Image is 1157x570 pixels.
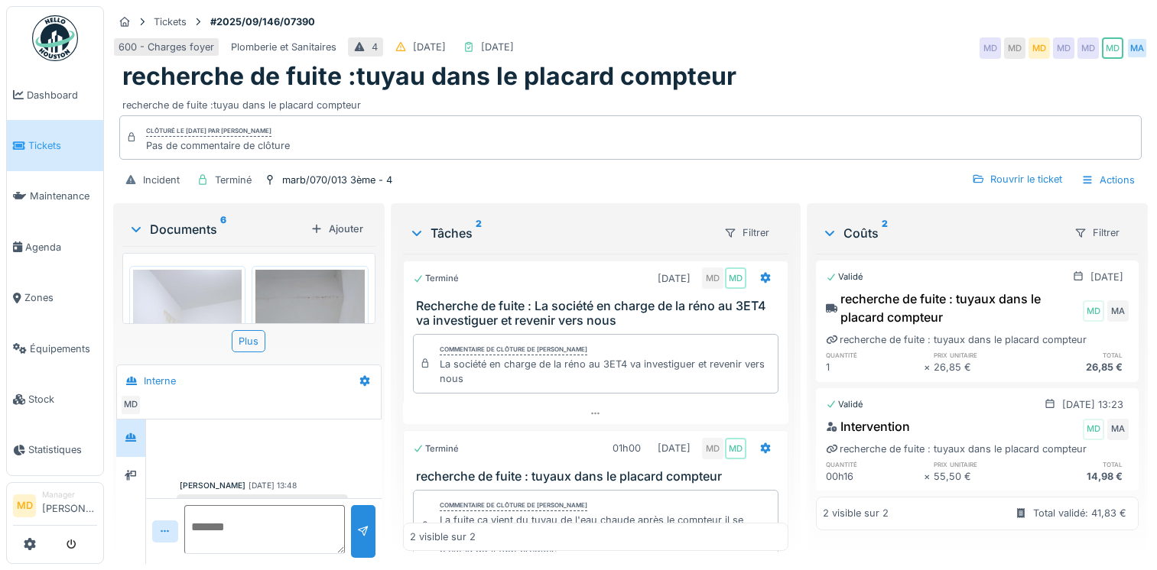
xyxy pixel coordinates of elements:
span: Agenda [25,240,97,254]
div: MD [1053,37,1074,59]
div: 2 visible sur 2 [823,506,889,520]
div: Actions [1074,169,1142,191]
div: La société en charge de la réno au 3ET4 va investiguer et revenir vers nous [440,357,772,386]
div: Documents [128,220,304,238]
div: 600 - Charges foyer [119,40,214,54]
div: Commentaire de clôture de [PERSON_NAME] [440,345,587,355]
strong: #2025/09/146/07390 [204,15,321,29]
div: Coûts [822,224,1061,242]
a: Dashboard [7,70,103,120]
h3: Recherche de fuite : La société en charge de la réno au 3ET4 va investiguer et revenir vers nous [416,299,782,328]
span: Équipements [30,342,97,356]
div: × [924,469,934,484]
span: Maintenance [30,189,97,203]
div: La fuite ça vient du tuyau de l'eau chaude après le compteur il se trouve dans la chape au troisi... [440,513,772,557]
div: Tâches [409,224,711,242]
div: 01h00 [613,441,641,455]
div: Pas de commentaire de clôture [146,138,290,153]
div: recherche de fuite :tuyau dans le placard compteur [122,92,1139,112]
div: MD [1004,37,1025,59]
div: [DATE] [658,271,691,286]
a: Statistiques [7,425,103,475]
div: MA [1126,37,1148,59]
div: recherche de fuite : tuyaux dans le placard compteur [826,290,1080,326]
div: recherche de fuite : tuyaux dans le placard compteur [826,442,1087,456]
div: MD [1102,37,1123,59]
div: 14,98 € [1031,469,1129,484]
div: [DATE] [413,40,446,54]
div: Validé [826,270,863,283]
div: Terminé [215,173,252,187]
div: Incident [143,173,180,187]
sup: 6 [220,220,226,238]
div: [DATE] [1090,270,1123,284]
div: MD [120,394,141,416]
div: 26,85 € [1031,360,1129,374]
div: MD [1083,419,1104,440]
h1: recherche de fuite :tuyau dans le placard compteur [122,62,736,91]
span: Stock [28,392,97,406]
div: × [924,360,934,374]
h6: total [1031,459,1129,469]
div: MD [1083,300,1104,322]
img: 1qnht7soqvin0tgrva0b748ktseg [255,270,364,415]
div: [DATE] 13:48 [249,480,297,491]
div: [DATE] [481,40,514,54]
h6: quantité [826,459,924,469]
h6: total [1031,350,1129,360]
img: 7cc6bbv930dir85rcqbqmoyc069c [133,270,242,415]
li: [PERSON_NAME] [42,489,97,522]
span: Statistiques [28,442,97,457]
div: La fuite ça vient du tuyau de l'eau chaude après le compteur il se trouve dans la chape [177,494,348,551]
li: MD [13,494,36,517]
div: MA [1107,419,1129,440]
div: 26,85 € [934,360,1032,374]
div: Filtrer [717,222,776,244]
div: MD [725,267,746,289]
div: Intervention [826,417,910,436]
img: Badge_color-CXgf-gQk.svg [32,15,78,61]
div: marb/070/013 3ème - 4 [282,173,392,187]
div: 4 [372,40,378,54]
a: MD Manager[PERSON_NAME] [13,489,97,526]
sup: 2 [476,224,482,242]
h6: prix unitaire [934,350,1032,360]
a: Tickets [7,120,103,170]
div: recherche de fuite : tuyaux dans le placard compteur [826,332,1087,347]
div: MD [725,438,746,459]
div: Total validé: 41,83 € [1033,506,1126,520]
a: Stock [7,374,103,424]
span: Dashboard [27,88,97,102]
h6: quantité [826,350,924,360]
div: 1 [826,360,924,374]
a: Équipements [7,323,103,374]
span: Zones [24,290,97,305]
div: Filtrer [1068,222,1126,244]
div: Manager [42,489,97,500]
div: 55,50 € [934,469,1032,484]
div: Clôturé le [DATE] par [PERSON_NAME] [146,126,271,137]
h3: recherche de fuite : tuyaux dans le placard compteur [416,469,782,484]
div: Plus [232,330,265,352]
div: MD [702,267,723,289]
a: Agenda [7,222,103,272]
div: Terminé [413,442,459,455]
div: [DATE] [658,441,691,455]
div: MD [702,438,723,459]
a: Maintenance [7,171,103,222]
div: Terminé [413,272,459,285]
div: MD [980,37,1001,59]
div: 2 visible sur 2 [410,530,476,545]
div: Tickets [154,15,187,29]
h6: prix unitaire [934,459,1032,469]
div: Ajouter [304,219,369,239]
div: Interne [144,374,176,388]
div: MD [1029,37,1050,59]
div: MA [1107,300,1129,322]
a: Zones [7,273,103,323]
div: [PERSON_NAME] [180,480,245,491]
div: Commentaire de clôture de [PERSON_NAME] [440,500,587,511]
span: Tickets [28,138,97,153]
div: Validé [826,398,863,411]
div: MD [1077,37,1099,59]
